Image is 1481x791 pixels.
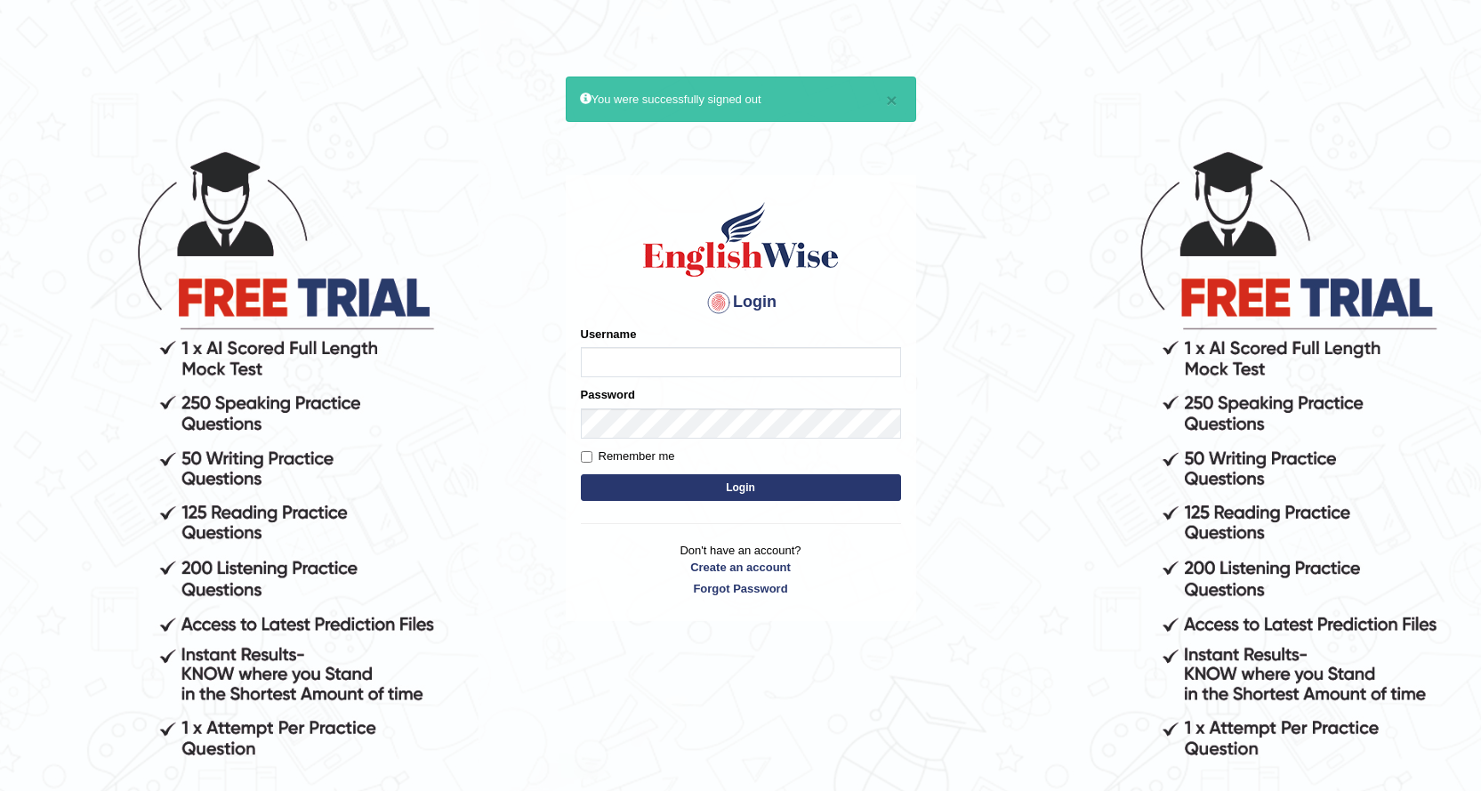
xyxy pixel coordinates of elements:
[581,474,901,501] button: Login
[581,326,637,343] label: Username
[566,77,916,122] div: You were successfully signed out
[581,542,901,597] p: Don't have an account?
[581,448,675,465] label: Remember me
[581,559,901,576] a: Create an account
[640,199,842,279] img: Logo of English Wise sign in for intelligent practice with AI
[581,451,592,463] input: Remember me
[581,580,901,597] a: Forgot Password
[581,386,635,403] label: Password
[581,288,901,317] h4: Login
[886,91,897,109] button: ×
